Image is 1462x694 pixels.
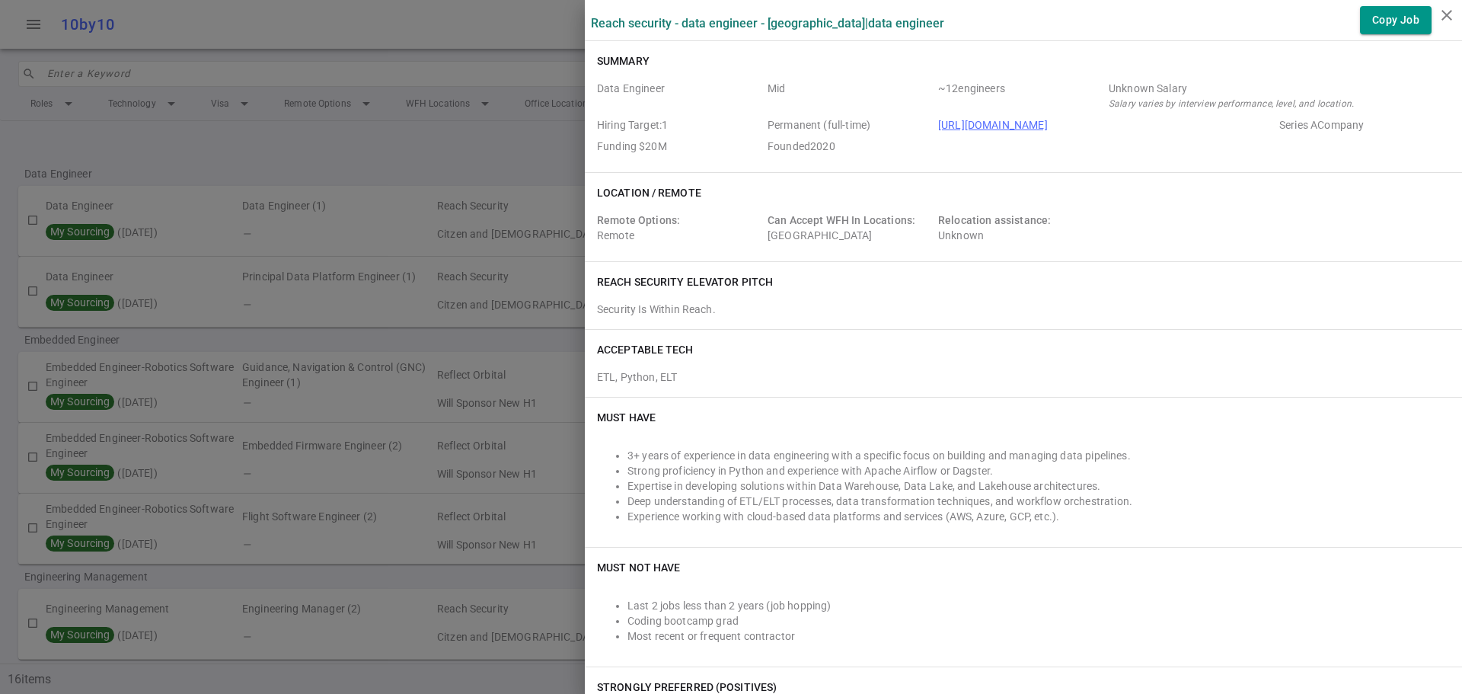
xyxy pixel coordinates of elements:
[627,478,1450,494] li: Expertise in developing solutions within Data Warehouse, Data Lake, and Lakehouse architectures.
[1279,117,1444,133] span: Employer Stage e.g. Series A
[597,214,680,226] span: Remote Options:
[768,117,932,133] span: Job Type
[938,213,1103,243] div: Unknown
[597,560,680,575] h6: Must NOT Have
[938,119,1048,131] a: [URL][DOMAIN_NAME]
[768,139,932,154] span: Employer Founded
[938,81,1103,111] span: Team Count
[938,117,1273,133] span: Company URL
[1109,98,1354,109] i: Salary varies by interview performance, level, and location.
[1109,81,1444,96] div: Salary Range
[597,342,694,357] h6: ACCEPTABLE TECH
[768,214,915,226] span: Can Accept WFH In Locations:
[591,16,944,30] label: Reach Security - Data Engineer - [GEOGRAPHIC_DATA] | Data Engineer
[597,213,761,243] div: Remote
[1438,6,1456,24] i: close
[597,139,761,154] span: Employer Founding
[627,598,1450,613] li: Last 2 jobs less than 2 years (job hopping)
[627,628,1450,644] li: Most recent or frequent contractor
[768,81,932,111] span: Level
[597,185,701,200] h6: Location / Remote
[597,302,1450,317] div: Security Is Within Reach.
[597,363,1450,385] div: ETL, Python, ELT
[627,448,1450,463] li: 3+ years of experience in data engineering with a specific focus on building and managing data pi...
[597,117,761,133] span: Hiring Target
[627,494,1450,509] li: Deep understanding of ETL/ELT processes, data transformation techniques, and workflow orchestration.
[1360,6,1432,34] button: Copy Job
[627,463,1450,478] li: Strong proficiency in Python and experience with Apache Airflow or Dagster.
[597,81,761,111] span: Roles
[627,613,1450,628] li: Coding bootcamp grad
[597,274,773,289] h6: Reach Security elevator pitch
[768,213,932,243] div: [GEOGRAPHIC_DATA]
[597,410,656,425] h6: Must Have
[627,509,1450,524] li: Experience working with cloud-based data platforms and services (AWS, Azure, GCP, etc.).
[938,214,1051,226] span: Relocation assistance:
[597,53,650,69] h6: Summary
